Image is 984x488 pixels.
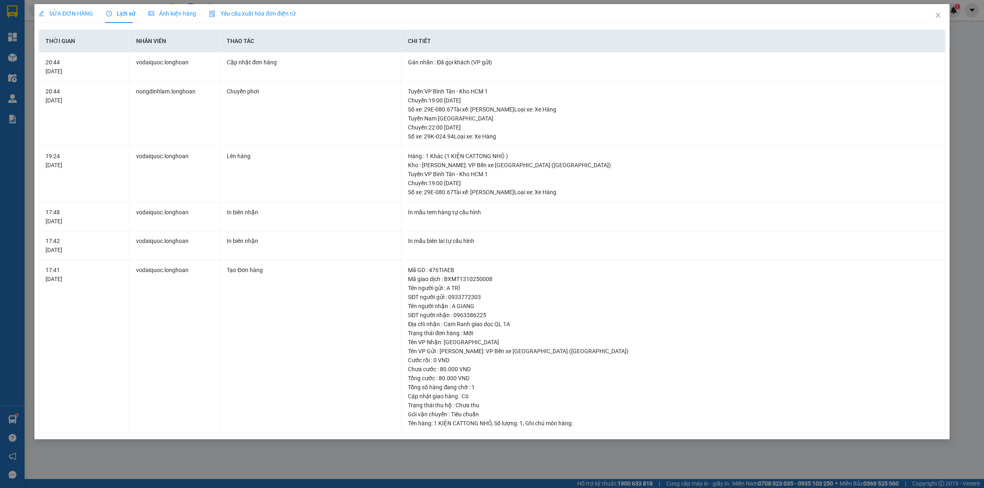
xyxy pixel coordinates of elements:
[408,338,938,347] div: Tên VP Nhận: [GEOGRAPHIC_DATA]
[227,266,394,275] div: Tạo Đơn hàng
[46,152,123,170] div: 19:24 [DATE]
[227,58,394,67] div: Cập nhật đơn hàng
[408,275,938,284] div: Mã giao dịch : BXMT1310250008
[408,208,938,217] div: In mẫu tem hàng tự cấu hình
[209,11,216,17] img: icon
[408,152,938,161] div: Hàng : 1 Khác (1 KIỆN CATTONG NHỎ )
[209,10,296,17] span: Yêu cầu xuất hóa đơn điện tử
[39,11,44,16] span: edit
[39,30,130,52] th: Thời gian
[148,10,196,17] span: Ảnh kiện hàng
[227,87,394,96] div: Chuyển phơi
[408,58,938,67] div: Gán nhãn : Đã gọi khách (VP gửi)
[408,161,938,170] div: Kho : [PERSON_NAME]: VP Bến xe [GEOGRAPHIC_DATA] ([GEOGRAPHIC_DATA])
[408,383,938,392] div: Tổng số hàng đang chờ : 1
[408,266,938,275] div: Mã GD : 476TIAEB
[408,329,938,338] div: Trạng thái đơn hàng : Mới
[408,374,938,383] div: Tổng cước : 80.000 VND
[39,10,93,17] span: SỬA ĐƠN HÀNG
[408,320,938,329] div: Địa chỉ nhận : Cam Ranh giao dọc QL 1A
[46,266,123,284] div: 17:41 [DATE]
[46,236,123,254] div: 17:42 [DATE]
[408,392,938,401] div: Cập nhật giao hàng : Có
[408,401,938,410] div: Trạng thái thu hộ : Chưa thu
[408,87,938,114] div: Tuyến : VP Bình Tân - Kho HCM 1 Chuyến: 19:00 [DATE] Số xe: 29E-080.67 Tài xế: [PERSON_NAME] Loại...
[130,231,220,260] td: vodaiquoc.longhoan
[106,11,112,16] span: clock-circle
[46,87,123,105] div: 20:44 [DATE]
[408,410,938,419] div: Gói vận chuyển : Tiêu chuẩn
[408,311,938,320] div: SĐT người nhận : 0963386225
[106,10,135,17] span: Lịch sử
[408,419,938,428] div: Tên hàng: , Số lượng: , Ghi chú món hàng:
[434,420,492,427] span: 1 KIỆN CATTONG NHỎ
[927,4,950,27] button: Close
[130,146,220,202] td: vodaiquoc.longhoan
[408,302,938,311] div: Tên người nhận : A GIANG
[227,208,394,217] div: In biên nhận
[519,420,523,427] span: 1
[408,284,938,293] div: Tên người gửi : A TRÍ
[220,30,401,52] th: Thao tác
[227,152,394,161] div: Lên hàng
[130,202,220,232] td: vodaiquoc.longhoan
[130,260,220,434] td: vodaiquoc.longhoan
[46,208,123,226] div: 17:48 [DATE]
[935,12,941,18] span: close
[227,236,394,245] div: In biên nhận
[130,82,220,147] td: nongdinhlam.longhoan
[130,30,220,52] th: Nhân viên
[408,356,938,365] div: Cước rồi : 0 VND
[130,52,220,82] td: vodaiquoc.longhoan
[408,347,938,356] div: Tên VP Gửi : [PERSON_NAME]: VP Bến xe [GEOGRAPHIC_DATA] ([GEOGRAPHIC_DATA])
[408,114,938,141] div: Tuyến : Nam [GEOGRAPHIC_DATA] Chuyến: 22:00 [DATE] Số xe: 29K-024.94 Loại xe: Xe Hàng
[46,58,123,76] div: 20:44 [DATE]
[408,170,938,197] div: Tuyến : VP Bình Tân - Kho HCM 1 Chuyến: 19:00 [DATE] Số xe: 29E-080.67 Tài xế: [PERSON_NAME] Loại...
[148,11,154,16] span: picture
[408,236,938,245] div: In mẫu biên lai tự cấu hình
[408,293,938,302] div: SĐT người gửi : 0933772303
[401,30,945,52] th: Chi tiết
[408,365,938,374] div: Chưa cước : 80.000 VND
